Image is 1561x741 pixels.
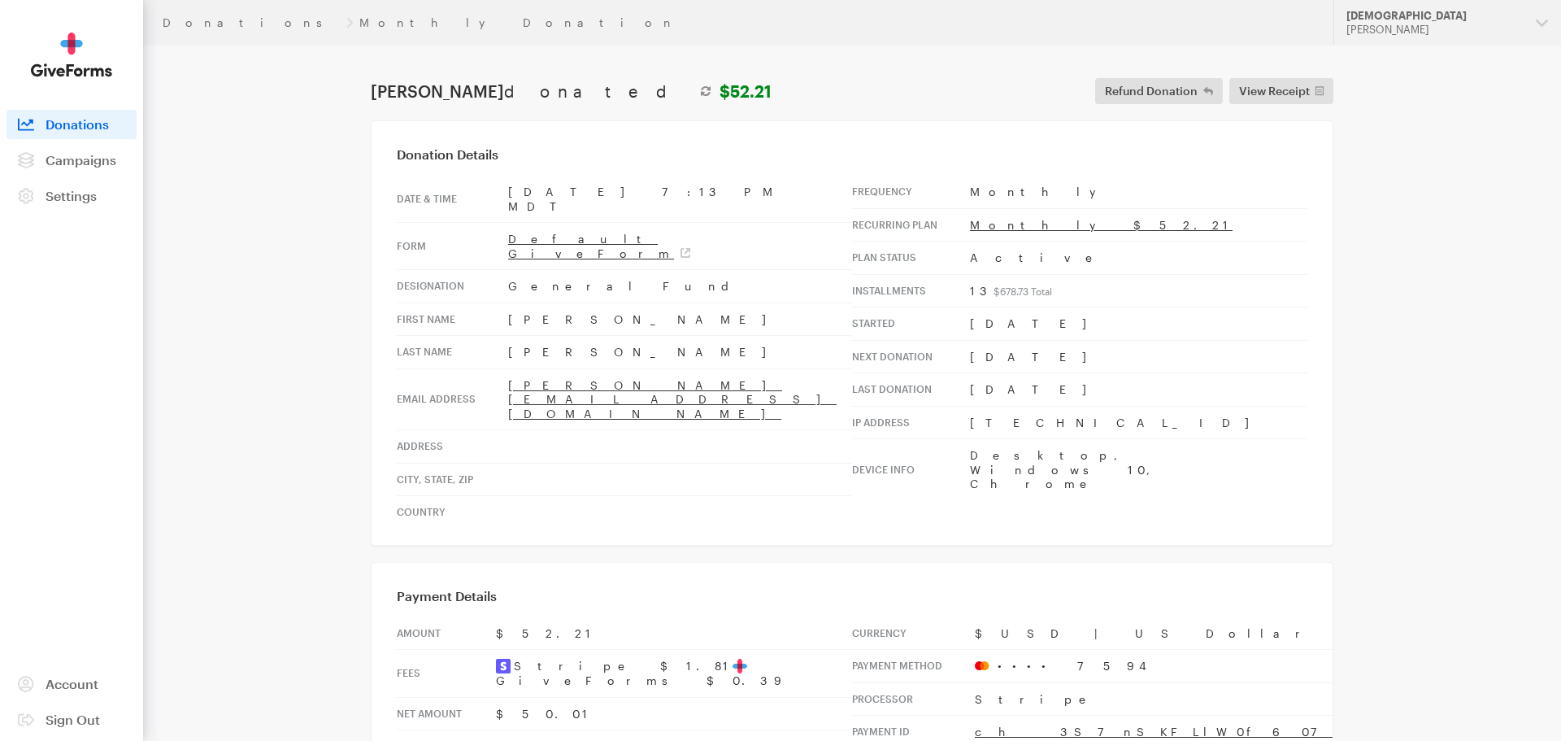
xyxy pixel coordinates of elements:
[508,378,837,421] a: [PERSON_NAME][EMAIL_ADDRESS][DOMAIN_NAME]
[397,176,508,223] th: Date & time
[46,152,116,168] span: Campaigns
[7,110,137,139] a: Donations
[1346,9,1523,23] div: [DEMOGRAPHIC_DATA]
[504,81,692,101] span: donated
[970,439,1307,500] td: Desktop, Windows 10, Chrome
[397,617,496,650] th: Amount
[970,307,1307,341] td: [DATE]
[397,463,508,496] th: City, state, zip
[7,705,137,734] a: Sign Out
[46,676,98,691] span: Account
[7,669,137,699] a: Account
[496,697,852,730] td: $50.01
[397,303,508,336] th: First Name
[970,373,1307,407] td: [DATE]
[1346,23,1523,37] div: [PERSON_NAME]
[508,270,852,303] td: General Fund
[852,406,970,439] th: IP address
[852,439,970,500] th: Device info
[852,208,970,242] th: Recurring Plan
[1239,81,1310,101] span: View Receipt
[397,146,1307,163] h3: Donation Details
[508,303,852,336] td: [PERSON_NAME]
[31,33,112,77] img: GiveForms
[7,181,137,211] a: Settings
[970,274,1307,307] td: 13
[46,712,100,727] span: Sign Out
[970,218,1233,232] a: Monthly $52.21
[852,617,975,650] th: Currency
[975,650,1510,683] td: •••• 7594
[733,659,747,673] img: favicon-aeed1a25926f1876c519c09abb28a859d2c37b09480cd79f99d23ee3a2171d47.svg
[46,116,109,132] span: Donations
[970,176,1307,208] td: Monthly
[970,340,1307,373] td: [DATE]
[852,682,975,716] th: Processor
[163,16,340,29] a: Donations
[508,232,690,260] a: Default GiveForm
[496,650,852,698] td: Stripe $1.81 GiveForms $0.39
[970,242,1307,275] td: Active
[852,340,970,373] th: Next donation
[852,274,970,307] th: Installments
[852,307,970,341] th: Started
[975,725,1510,739] a: ch_3S7nSKFLlW0f60700jz0sXvI
[508,176,852,223] td: [DATE] 7:13 PM MDT
[397,336,508,369] th: Last Name
[397,496,508,529] th: Country
[397,697,496,730] th: Net Amount
[1229,78,1334,104] a: View Receipt
[397,368,508,430] th: Email address
[970,406,1307,439] td: [TECHNICAL_ID]
[397,430,508,464] th: Address
[720,81,772,101] strong: $52.21
[852,373,970,407] th: Last donation
[496,659,511,673] img: stripe2-5d9aec7fb46365e6c7974577a8dae7ee9b23322d394d28ba5d52000e5e5e0903.svg
[852,242,970,275] th: Plan Status
[975,617,1510,650] td: $USD | US Dollar
[397,588,1307,604] h3: Payment Details
[496,617,852,650] td: $52.21
[975,682,1510,716] td: Stripe
[397,270,508,303] th: Designation
[852,176,970,208] th: Frequency
[994,286,1052,297] sub: $678.73 Total
[1105,81,1198,101] span: Refund Donation
[852,650,975,683] th: Payment Method
[397,650,496,698] th: Fees
[46,188,97,203] span: Settings
[397,223,508,270] th: Form
[7,146,137,175] a: Campaigns
[371,81,772,101] h1: [PERSON_NAME]
[508,336,852,369] td: [PERSON_NAME]
[1095,78,1223,104] button: Refund Donation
